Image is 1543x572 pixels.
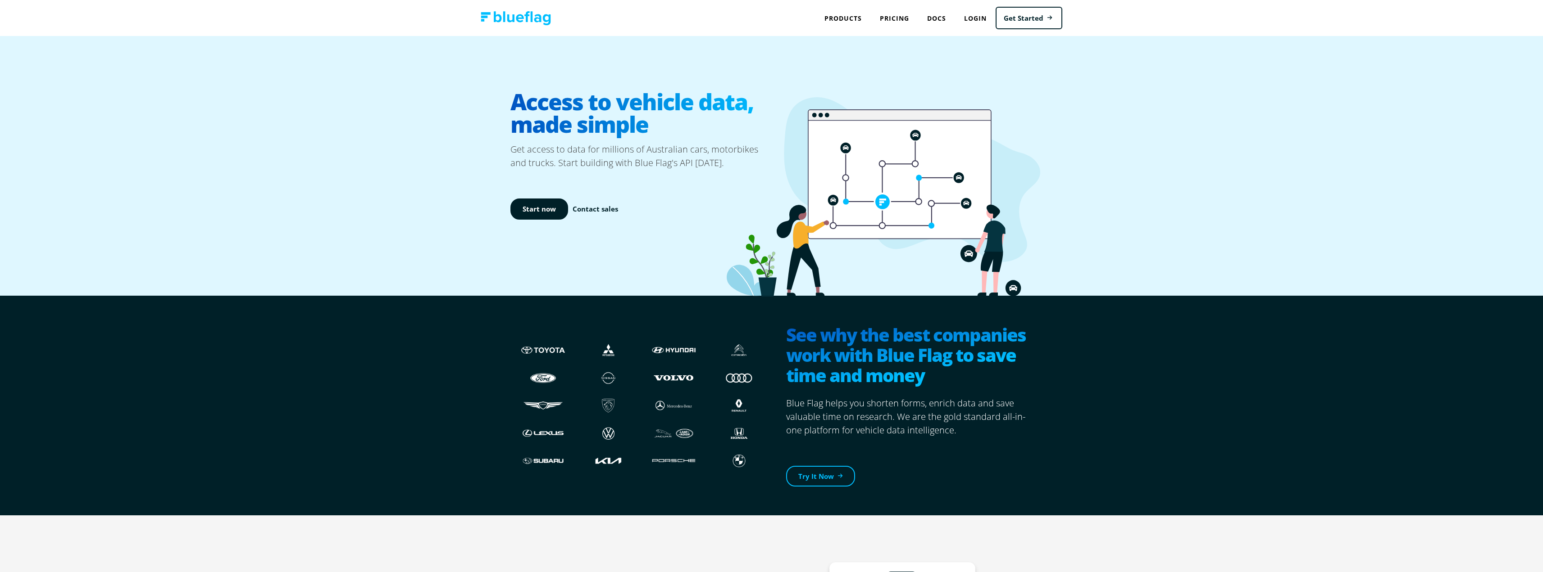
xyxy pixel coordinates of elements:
[519,397,567,414] img: Genesis logo
[715,342,763,359] img: Citroen logo
[650,397,697,414] img: Mercedes logo
[715,425,763,442] img: Honda logo
[871,9,918,27] a: Pricing
[585,425,632,442] img: Volkswagen logo
[585,369,632,386] img: Nissan logo
[519,342,567,359] img: Toyota logo
[786,396,1033,437] p: Blue Flag helps you shorten forms, enrich data and save valuable time on research. We are the gol...
[918,9,955,27] a: Docs
[650,342,697,359] img: Hyundai logo
[650,425,697,442] img: JLR logo
[519,425,567,442] img: Lexus logo
[996,7,1062,30] a: Get Started
[510,83,772,143] h1: Access to vehicle data, made simple
[585,397,632,414] img: Peugeot logo
[715,397,763,414] img: Renault logo
[955,9,996,27] a: Login to Blue Flag application
[786,324,1033,387] h2: See why the best companies work with Blue Flag to save time and money
[715,369,763,386] img: Audi logo
[573,204,618,214] a: Contact sales
[650,369,697,386] img: Volvo logo
[815,9,871,27] div: Products
[510,198,568,220] a: Start now
[510,143,772,170] p: Get access to data for millions of Australian cars, motorbikes and trucks. Start building with Bl...
[585,342,632,359] img: Mistubishi logo
[481,11,551,25] img: Blue Flag logo
[519,369,567,386] img: Ford logo
[715,452,763,469] img: BMW logo
[585,452,632,469] img: Kia logo
[519,452,567,469] img: Subaru logo
[786,466,855,487] a: Try It Now
[650,452,697,469] img: Porshce logo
